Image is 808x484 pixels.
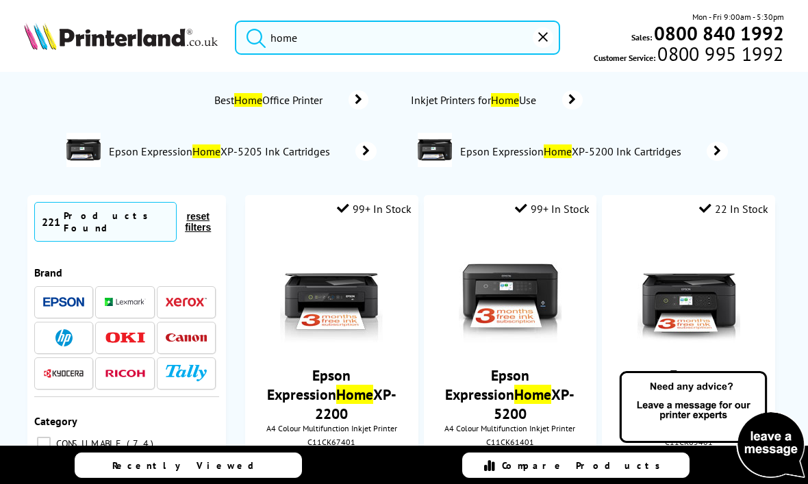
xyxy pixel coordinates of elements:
[612,437,765,447] div: C11CK65401
[55,329,73,346] img: HP
[459,144,686,158] span: Epson Expression XP-5200 Ink Cartridges
[37,437,51,450] input: CONSUMABLE 74
[43,368,84,379] img: Kyocera
[75,453,302,478] a: Recently Viewed
[515,202,590,216] div: 99+ In Stock
[459,133,728,170] a: Epson ExpressionHomeXP-5200 Ink Cartridges
[699,202,768,216] div: 22 In Stock
[462,453,690,478] a: Compare Products
[105,332,146,344] img: OKI
[64,209,169,234] div: Products Found
[514,385,551,404] mark: Home
[459,240,561,342] img: epson-xp-5200-front-subscription-small.jpg
[255,437,408,447] div: C11CK67401
[108,144,335,158] span: Epson Expression XP-5205 Ink Cartridges
[177,210,219,233] button: reset filters
[267,366,396,423] a: Epson ExpressionHomeXP-2200
[34,414,77,428] span: Category
[445,366,575,423] a: Epson ExpressionHomeXP-5200
[280,240,383,342] img: epson-xp-2200-front-subscription-small.jpg
[624,366,753,423] a: Epson ExpressionHomeXP-4200
[631,31,652,44] span: Sales:
[166,365,207,381] img: Tally
[42,215,60,229] span: 221
[655,47,783,60] span: 0800 995 1992
[105,370,146,377] img: Ricoh
[112,459,268,472] span: Recently Viewed
[166,297,207,307] img: Xerox
[105,298,146,306] img: Lexmark
[192,144,220,158] mark: Home
[418,133,452,167] img: C11CK61401-deptimage.jpg
[212,93,329,107] span: Best Office Printer
[66,133,101,167] img: C11CK61401-deptimage.jpg
[502,459,668,472] span: Compare Products
[127,437,157,450] span: 74
[491,93,519,107] mark: Home
[24,23,218,50] img: Printerland Logo
[637,240,740,342] img: epson-xp-4200-front-subscription-small.jpg
[234,93,262,107] mark: Home
[434,437,587,447] div: C11CK61401
[544,144,572,158] mark: Home
[692,10,784,23] span: Mon - Fri 9:00am - 5:30pm
[337,202,412,216] div: 99+ In Stock
[609,423,768,433] span: A4 Colour Multifunction Inkjet Printer
[594,47,783,64] span: Customer Service:
[652,27,784,40] a: 0800 840 1992
[409,90,583,110] a: Inkjet Printers forHomeUse
[108,133,377,170] a: Epson ExpressionHomeXP-5205 Ink Cartridges
[166,333,207,342] img: Canon
[24,23,218,53] a: Printerland Logo
[654,21,784,46] b: 0800 840 1992
[252,423,412,433] span: A4 Colour Multifunction Inkjet Printer
[616,369,808,481] img: Open Live Chat window
[431,423,590,433] span: A4 Colour Multifunction Inkjet Printer
[409,93,542,107] span: Inkjet Printers for Use
[212,90,368,110] a: BestHomeOffice Printer
[53,437,125,450] span: CONSUMABLE
[235,21,560,55] input: Search product or brand
[336,385,373,404] mark: Home
[34,266,62,279] span: Brand
[43,297,84,307] img: Epson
